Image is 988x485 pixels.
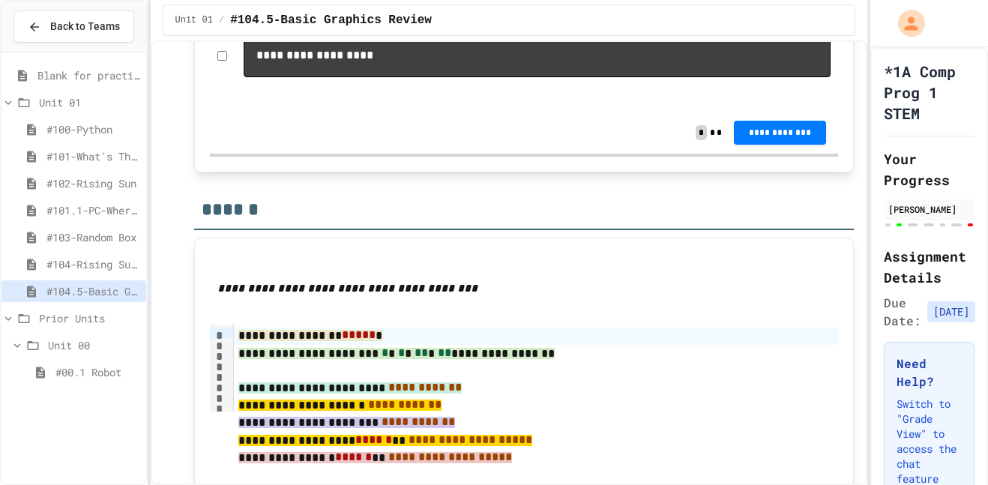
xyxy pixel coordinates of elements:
span: Due Date: [884,294,921,330]
button: Back to Teams [13,10,134,43]
div: [PERSON_NAME] [888,202,970,216]
span: Unit 01 [175,14,213,26]
span: Prior Units [39,310,140,326]
span: #101-What's This ?? [46,148,140,164]
span: Unit 00 [48,337,140,353]
h2: Your Progress [884,148,975,190]
span: #102-Rising Sun [46,175,140,191]
h2: Assignment Details [884,246,975,288]
span: #104.5-Basic Graphics Review [230,11,432,29]
span: #100-Python [46,121,140,137]
span: Blank for practice [37,67,140,83]
span: #104-Rising Sun Plus [46,256,140,272]
h1: *1A Comp Prog 1 STEM [884,61,975,124]
div: My Account [882,6,929,40]
span: #00.1 Robot [55,364,140,380]
span: [DATE] [927,301,975,322]
span: #103-Random Box [46,229,140,245]
span: Unit 01 [39,94,140,110]
h3: Need Help? [897,355,962,391]
span: #101.1-PC-Where am I? [46,202,140,218]
span: #104.5-Basic Graphics Review [46,283,140,299]
span: Back to Teams [50,19,120,34]
span: / [219,14,224,26]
